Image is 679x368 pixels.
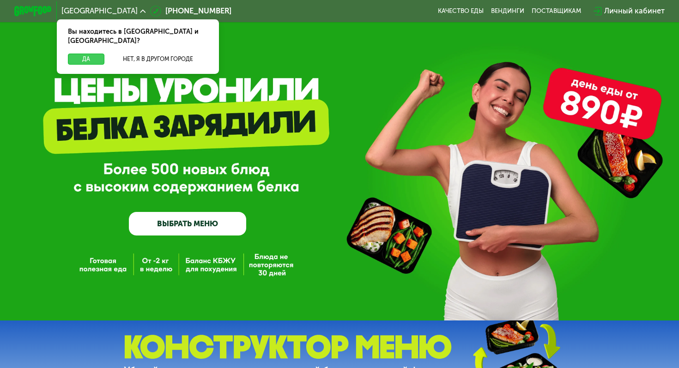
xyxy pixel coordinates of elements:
[532,7,581,15] div: поставщикам
[604,6,665,17] div: Личный кабинет
[129,212,246,235] a: ВЫБРАТЬ МЕНЮ
[150,6,231,17] a: [PHONE_NUMBER]
[61,7,138,15] span: [GEOGRAPHIC_DATA]
[108,54,207,65] button: Нет, я в другом городе
[491,7,524,15] a: Вендинги
[57,19,219,54] div: Вы находитесь в [GEOGRAPHIC_DATA] и [GEOGRAPHIC_DATA]?
[68,54,104,65] button: Да
[438,7,484,15] a: Качество еды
